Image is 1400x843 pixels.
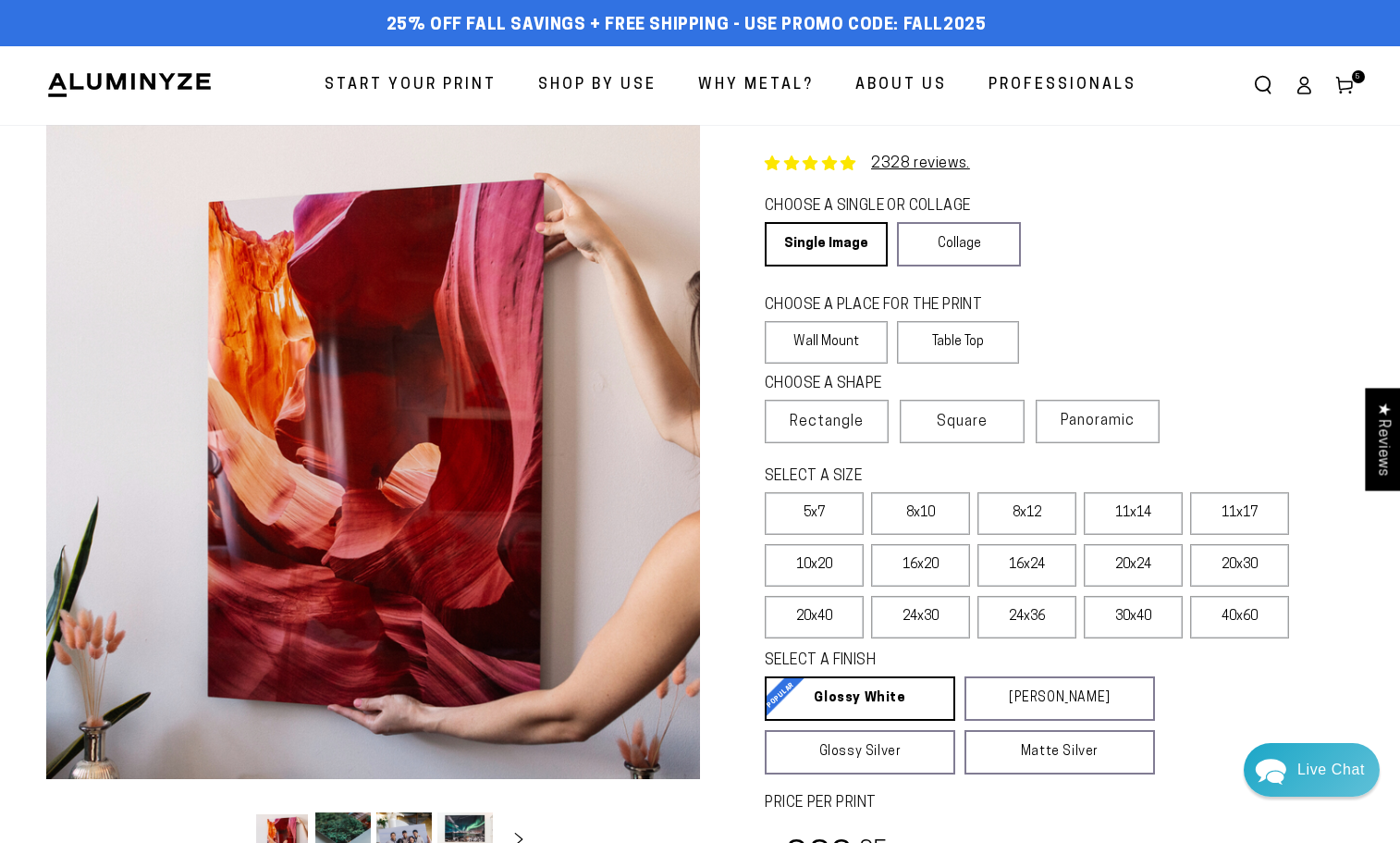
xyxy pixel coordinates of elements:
[897,222,1020,267] a: Collage
[855,72,947,99] span: About Us
[765,651,1111,672] legend: SELECT A FINISH
[1190,596,1289,638] label: 40x60
[524,61,670,110] a: Shop By Use
[684,61,828,110] a: Why Metal?
[46,71,213,99] img: Aluminyze
[765,492,864,535] label: 5x7
[989,72,1136,99] span: Professionals
[964,676,1155,721] a: [PERSON_NAME]
[964,730,1155,775] a: Matte Silver
[1190,544,1289,587] label: 20x30
[871,156,970,171] a: 2328 reviews.
[311,61,510,110] a: Start Your Print
[977,492,1076,535] label: 8x12
[765,676,955,721] a: Glossy White
[1244,743,1380,797] div: Chat widget toggle
[977,544,1076,587] label: 16x24
[387,16,987,36] span: 25% off FALL Savings + Free Shipping - Use Promo Code: FALL2025
[765,730,955,775] a: Glossy Silver
[325,72,497,99] span: Start Your Print
[1365,388,1400,490] div: Click to open Judge.me floating reviews tab
[790,411,864,433] span: Rectangle
[841,61,961,110] a: About Us
[765,196,1003,217] legend: CHOOSE A SINGLE OR COLLAGE
[765,321,888,364] label: Wall Mount
[765,466,1111,488] legend: SELECT A SIZE
[977,596,1076,638] label: 24x36
[1243,65,1283,105] summary: Search our site
[1084,596,1183,638] label: 30x40
[897,321,1020,364] label: Table Top
[698,72,814,99] span: Why Metal?
[1190,492,1289,535] label: 11x17
[538,72,657,99] span: Shop By Use
[871,596,970,638] label: 24x30
[871,492,970,535] label: 8x10
[765,793,1354,814] label: PRICE PER PRINT
[765,295,1002,316] legend: CHOOSE A PLACE FOR THE PRINT
[1297,743,1365,797] div: Contact Us Directly
[1084,544,1183,587] label: 20x24
[765,222,888,267] a: Single Image
[765,596,864,638] label: 20x40
[937,411,988,433] span: Square
[1084,492,1183,535] label: 11x14
[765,544,864,587] label: 10x20
[975,61,1150,110] a: Professionals
[765,374,1005,395] legend: CHOOSE A SHAPE
[1061,414,1135,428] span: Panoramic
[1356,70,1361,83] span: 5
[871,544,970,587] label: 16x20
